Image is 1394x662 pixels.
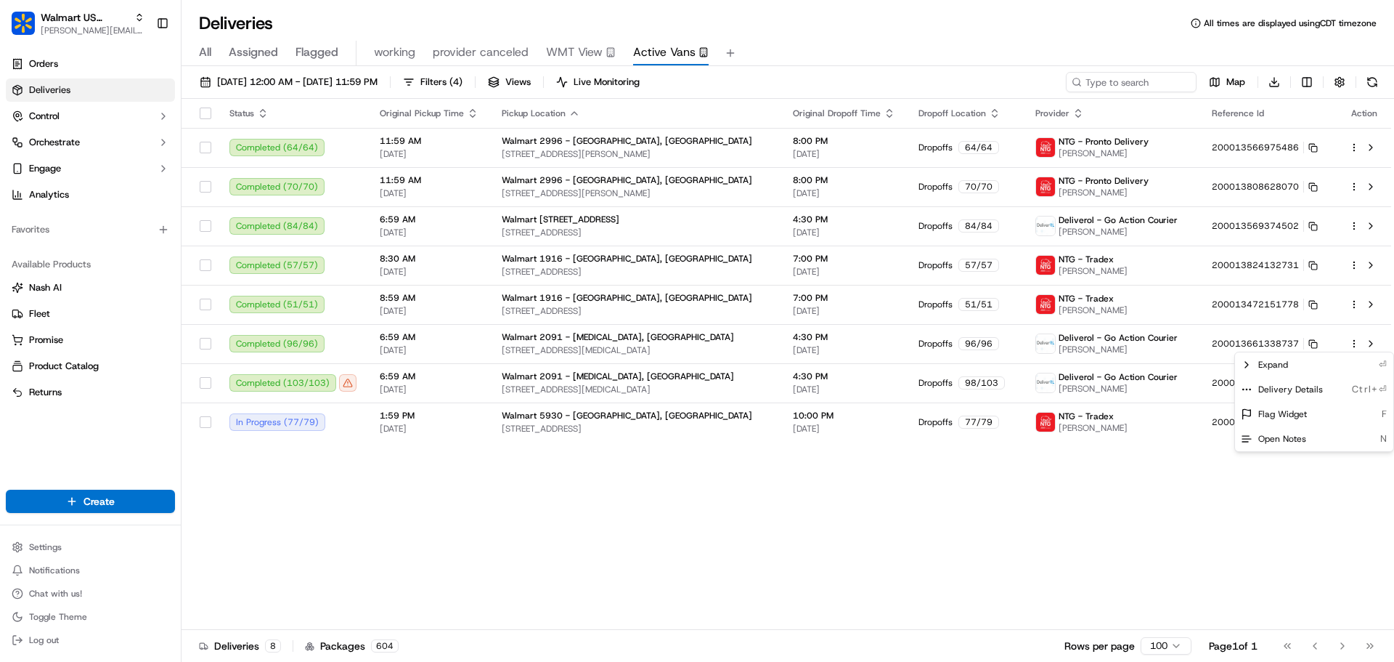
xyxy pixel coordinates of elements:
span: F [1382,408,1387,421]
span: Flag Widget [1258,408,1307,420]
span: Open Notes [1258,433,1306,445]
span: Delivery Details [1258,384,1323,395]
span: Ctrl+⏎ [1352,383,1387,396]
span: N [1380,432,1387,445]
span: ⏎ [1379,358,1387,371]
span: Expand [1258,359,1288,371]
